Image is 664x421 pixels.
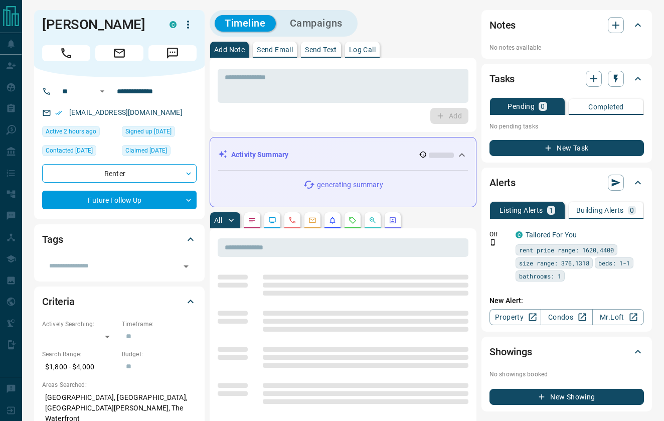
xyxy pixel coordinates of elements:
[500,207,543,214] p: Listing Alerts
[349,216,357,224] svg: Requests
[42,350,117,359] p: Search Range:
[96,85,108,97] button: Open
[42,380,197,389] p: Areas Searched:
[69,108,183,116] a: [EMAIL_ADDRESS][DOMAIN_NAME]
[122,126,197,140] div: Fri May 02 2025
[122,145,197,159] div: Mon May 26 2025
[42,191,197,209] div: Future Follow Up
[489,296,644,306] p: New Alert:
[122,320,197,329] p: Timeframe:
[179,259,193,273] button: Open
[489,175,516,191] h2: Alerts
[280,15,353,32] button: Campaigns
[489,13,644,37] div: Notes
[489,340,644,364] div: Showings
[268,216,276,224] svg: Lead Browsing Activity
[489,344,532,360] h2: Showings
[489,71,515,87] h2: Tasks
[42,145,117,159] div: Tue Jun 03 2025
[508,103,535,110] p: Pending
[125,126,172,136] span: Signed up [DATE]
[576,207,624,214] p: Building Alerts
[592,309,644,325] a: Mr.Loft
[598,258,630,268] span: beds: 1-1
[519,258,589,268] span: size range: 376,1318
[288,216,296,224] svg: Calls
[369,216,377,224] svg: Opportunities
[42,45,90,61] span: Call
[42,164,197,183] div: Renter
[489,370,644,379] p: No showings booked
[125,146,167,156] span: Claimed [DATE]
[257,46,293,53] p: Send Email
[489,140,644,156] button: New Task
[349,46,376,53] p: Log Call
[215,15,276,32] button: Timeline
[214,217,222,224] p: All
[541,309,592,325] a: Condos
[122,350,197,359] p: Budget:
[42,320,117,329] p: Actively Searching:
[519,271,561,281] span: bathrooms: 1
[489,389,644,405] button: New Showing
[42,227,197,251] div: Tags
[630,207,634,214] p: 0
[46,146,93,156] span: Contacted [DATE]
[42,17,154,33] h1: [PERSON_NAME]
[328,216,337,224] svg: Listing Alerts
[42,231,63,247] h2: Tags
[588,103,624,110] p: Completed
[42,126,117,140] div: Sat Sep 13 2025
[541,103,545,110] p: 0
[489,171,644,195] div: Alerts
[305,46,337,53] p: Send Text
[248,216,256,224] svg: Notes
[389,216,397,224] svg: Agent Actions
[42,359,117,375] p: $1,800 - $4,000
[516,231,523,238] div: condos.ca
[519,245,614,255] span: rent price range: 1620,4400
[170,21,177,28] div: condos.ca
[55,109,62,116] svg: Email Verified
[231,150,288,160] p: Activity Summary
[549,207,553,214] p: 1
[95,45,143,61] span: Email
[526,231,577,239] a: Tailored For You
[489,309,541,325] a: Property
[46,126,96,136] span: Active 2 hours ago
[489,67,644,91] div: Tasks
[489,43,644,52] p: No notes available
[317,180,383,190] p: generating summary
[489,119,644,134] p: No pending tasks
[148,45,197,61] span: Message
[308,216,316,224] svg: Emails
[214,46,245,53] p: Add Note
[489,230,510,239] p: Off
[489,17,516,33] h2: Notes
[42,290,197,314] div: Criteria
[218,146,468,164] div: Activity Summary
[489,239,496,246] svg: Push Notification Only
[42,294,75,310] h2: Criteria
